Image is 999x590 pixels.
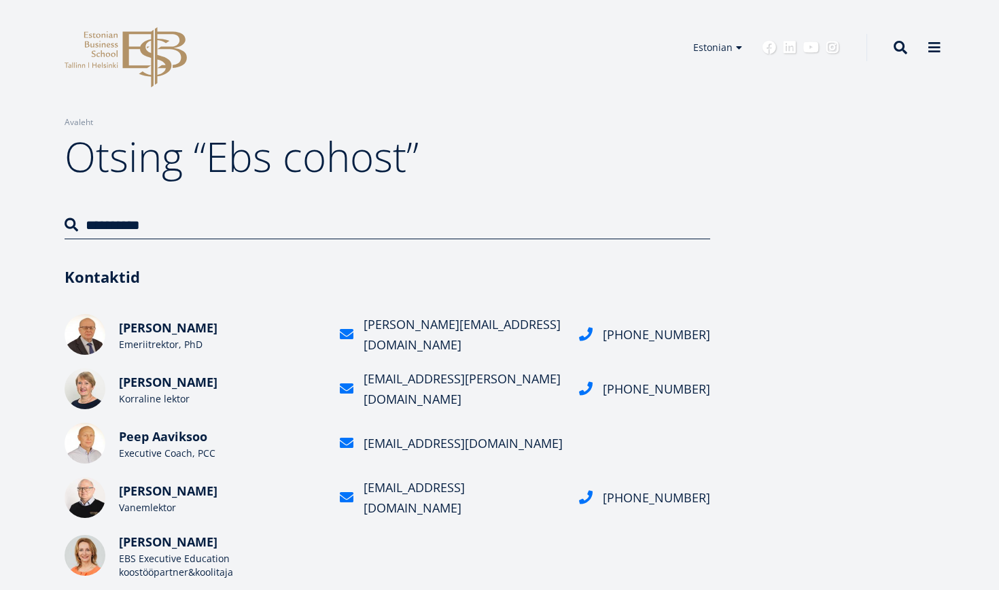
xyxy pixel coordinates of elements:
[364,314,562,355] div: [PERSON_NAME][EMAIL_ADDRESS][DOMAIN_NAME]
[119,374,217,390] span: [PERSON_NAME]
[119,534,217,550] span: [PERSON_NAME]
[119,392,323,406] div: Korraline lektor
[65,368,105,409] img: Eve Lamberg
[65,477,105,518] img: Arumäe
[364,368,562,409] div: [EMAIL_ADDRESS][PERSON_NAME][DOMAIN_NAME]
[65,129,710,184] h1: Otsing “Ebs cohost”
[119,483,217,499] span: [PERSON_NAME]
[119,338,323,351] div: Emeriitrektor, PhD
[65,116,93,129] a: Avaleht
[119,447,323,460] div: Executive Coach, PCC
[65,535,105,576] img: Kaja Sepp
[119,552,323,579] div: EBS Executive Education koostööpartner&koolitaja
[65,423,105,464] img: Peep Aaviksoo – Executive Coach, PCC, EBS
[826,41,839,54] a: Instagram
[364,477,562,518] div: [EMAIL_ADDRESS][DOMAIN_NAME]
[783,41,796,54] a: Linkedin
[364,433,563,453] div: [EMAIL_ADDRESS][DOMAIN_NAME]
[119,428,207,445] span: Peep Aaviksoo
[803,41,819,54] a: Youtube
[119,319,217,336] span: [PERSON_NAME]
[763,41,776,54] a: Facebook
[119,501,323,515] div: Vanemlektor
[603,324,710,345] div: [PHONE_NUMBER]
[603,487,710,508] div: [PHONE_NUMBER]
[65,266,710,287] h3: Kontaktid
[603,379,710,399] div: [PHONE_NUMBER]
[65,314,105,355] img: Arno Almann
